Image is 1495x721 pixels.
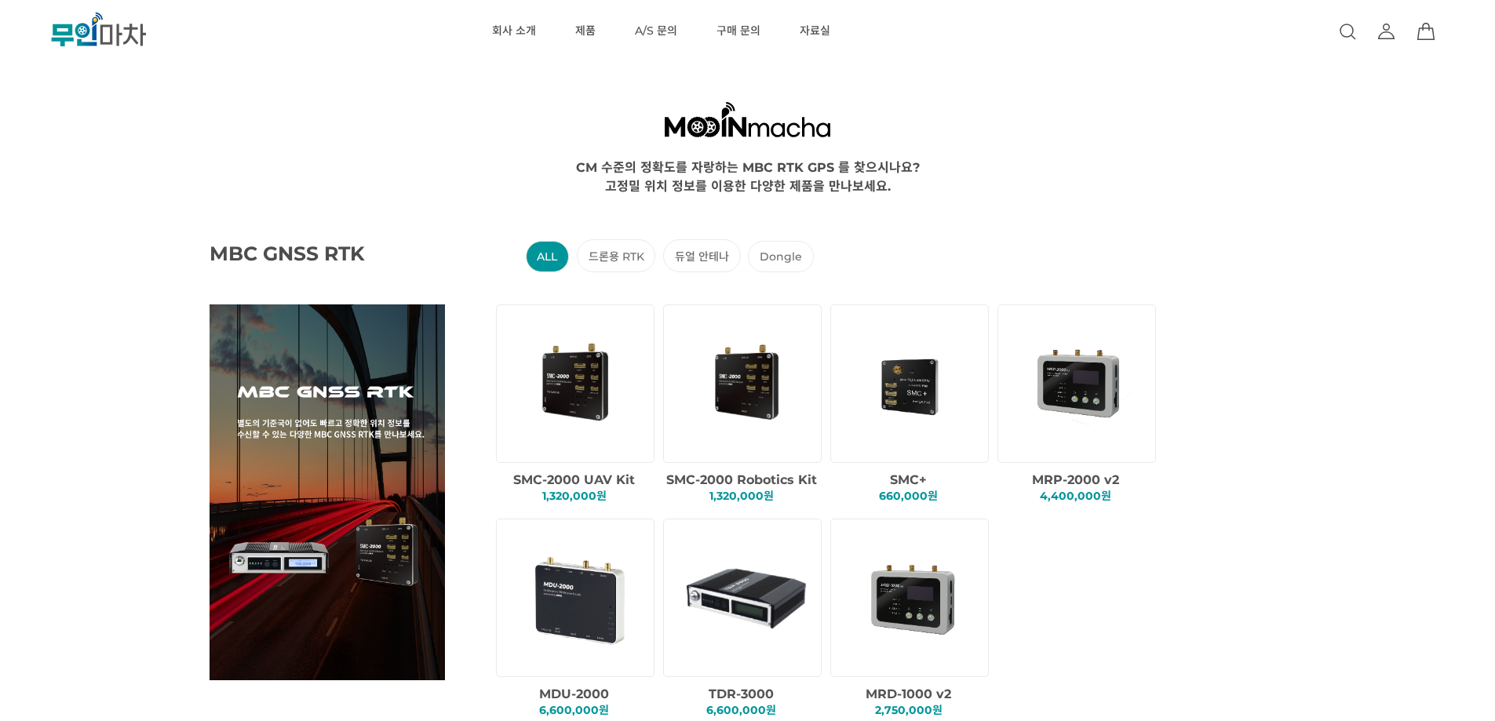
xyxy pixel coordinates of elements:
[879,489,938,503] span: 660,000원
[210,304,445,680] img: main_GNSS_RTK.png
[875,703,943,717] span: 2,750,000원
[542,489,607,503] span: 1,320,000원
[663,239,740,272] li: 듀얼 안테나
[678,316,812,450] img: dd1389de6ba74b56ed1c86d804b0ca77.png
[511,316,645,450] img: 1ee78b6ef8b89e123d6f4d8a617f2cc2.png
[577,239,655,272] li: 드론용 RTK
[666,472,817,487] span: SMC-2000 Robotics Kit
[709,489,774,503] span: 1,320,000원
[1040,489,1111,503] span: 4,400,000원
[1032,472,1119,487] span: MRP-2000 v2
[526,241,569,272] li: ALL
[539,686,609,701] span: MDU-2000
[511,530,645,665] img: 6483618fc6c74fd86d4df014c1d99106.png
[866,686,951,701] span: MRD-1000 v2
[1012,316,1147,450] img: 9b9ab8696318a90dfe4e969267b5ed87.png
[513,472,635,487] span: SMC-2000 UAV Kit
[890,472,927,487] span: SMC+
[748,241,813,272] li: Dongle
[678,530,812,665] img: 29e1ed50bec2d2c3d08ab21b2fffb945.png
[845,530,979,665] img: 74693795f3d35c287560ef585fd79621.png
[845,316,979,450] img: f8268eb516eb82712c4b199d88f6799e.png
[706,703,776,717] span: 6,600,000원
[539,703,609,717] span: 6,600,000원
[60,157,1435,195] div: CM 수준의 정확도를 자랑하는 MBC RTK GPS 를 찾으시나요? 고정밀 위치 정보를 이용한 다양한 제품을 만나보세요.
[210,242,406,265] span: MBC GNSS RTK
[709,686,774,701] span: TDR-3000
